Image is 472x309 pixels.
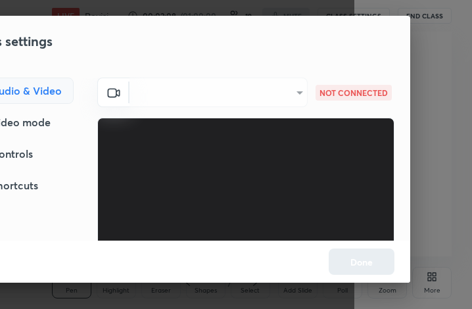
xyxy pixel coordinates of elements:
[130,78,308,107] div: ​
[319,87,388,99] p: NOT CONNECTED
